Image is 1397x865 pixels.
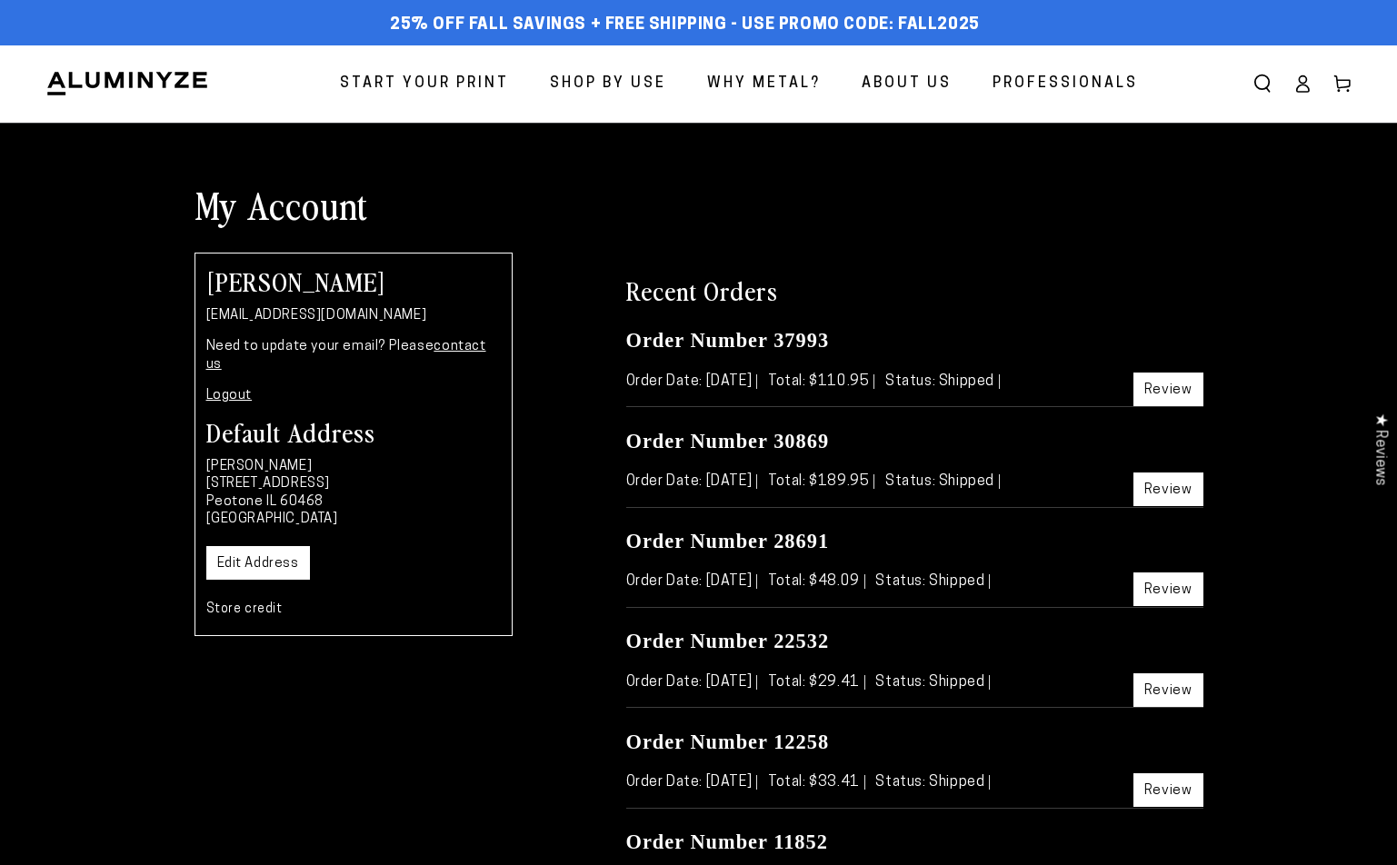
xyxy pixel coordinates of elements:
span: Start Your Print [340,71,509,97]
span: Order Date: [DATE] [626,374,758,389]
a: Edit Address [206,546,310,580]
a: Store credit [206,602,283,616]
span: Total: $110.95 [768,374,874,389]
p: Need to update your email? Please [206,338,501,373]
h2: [PERSON_NAME] [206,268,501,293]
a: About Us [848,60,965,108]
span: Order Date: [DATE] [626,775,758,790]
summary: Search our site [1242,64,1282,104]
h1: My Account [195,181,1203,228]
a: Order Number 37993 [626,329,830,352]
a: contact us [206,340,486,372]
span: Order Date: [DATE] [626,675,758,690]
span: Total: $29.41 [768,675,865,690]
a: Order Number 30869 [626,430,830,452]
span: Status: Shipped [885,474,1000,489]
a: Review [1133,673,1203,707]
span: Shop By Use [550,71,666,97]
span: Professionals [993,71,1138,97]
img: Aluminyze [45,70,209,97]
a: Order Number 22532 [626,630,830,652]
a: Review [1133,572,1203,606]
span: About Us [862,71,952,97]
h2: Recent Orders [626,273,1203,306]
a: Order Number 11852 [626,830,828,853]
span: Total: $48.09 [768,574,865,589]
span: 25% off FALL Savings + Free Shipping - Use Promo Code: FALL2025 [390,15,980,35]
span: Status: Shipped [875,675,990,690]
a: Review [1133,472,1203,506]
a: Why Metal? [694,60,834,108]
a: Order Number 12258 [626,731,830,753]
a: Logout [206,389,253,403]
span: Status: Shipped [875,574,990,589]
a: Review [1133,773,1203,807]
span: Total: $189.95 [768,474,874,489]
span: Status: Shipped [885,374,1000,389]
p: [EMAIL_ADDRESS][DOMAIN_NAME] [206,307,501,325]
a: Order Number 28691 [626,530,830,552]
div: Click to open Judge.me floating reviews tab [1362,399,1397,500]
a: Shop By Use [536,60,680,108]
span: Status: Shipped [875,775,990,790]
p: [PERSON_NAME] [STREET_ADDRESS] Peotone IL 60468 [GEOGRAPHIC_DATA] [206,458,501,529]
span: Order Date: [DATE] [626,474,758,489]
span: Why Metal? [707,71,821,97]
h3: Default Address [206,419,501,444]
a: Professionals [979,60,1152,108]
a: Review [1133,373,1203,406]
span: Order Date: [DATE] [626,574,758,589]
a: Start Your Print [326,60,523,108]
span: Total: $33.41 [768,775,865,790]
